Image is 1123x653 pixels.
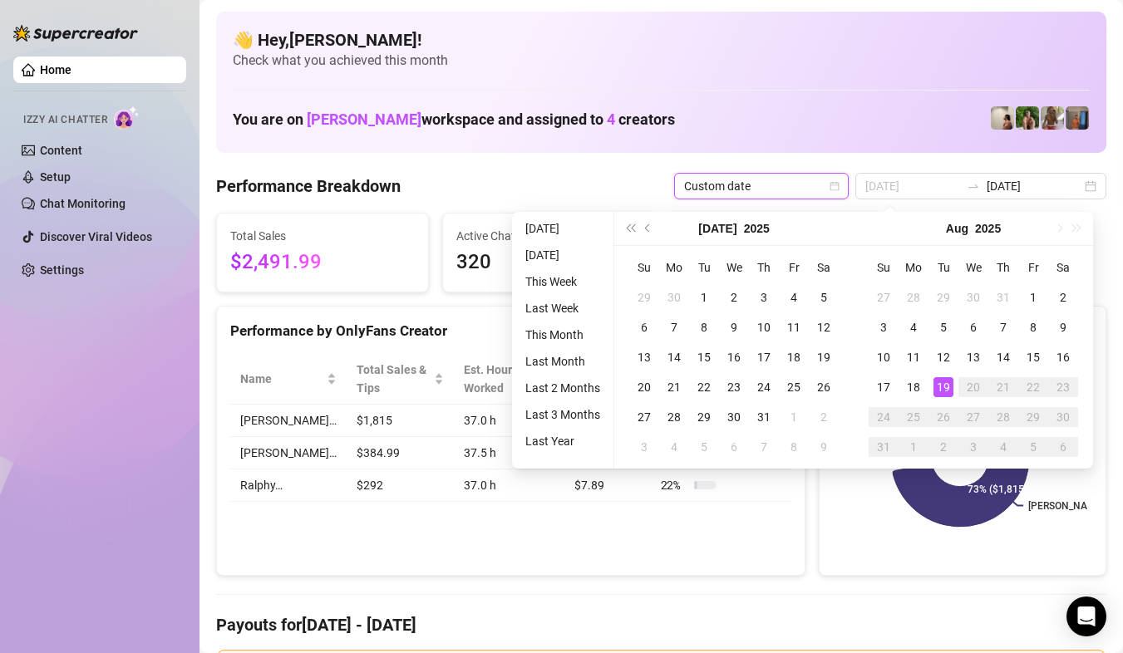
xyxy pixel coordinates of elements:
[988,342,1018,372] td: 2025-08-14
[114,106,140,130] img: AI Chatter
[240,370,323,388] span: Name
[779,402,809,432] td: 2025-08-01
[899,342,928,372] td: 2025-08-11
[607,110,615,128] span: 4
[694,317,714,337] div: 8
[347,405,454,437] td: $1,815
[519,272,607,292] li: This Week
[958,342,988,372] td: 2025-08-13
[899,312,928,342] td: 2025-08-04
[779,282,809,312] td: 2025-07-04
[993,347,1013,367] div: 14
[899,253,928,282] th: Mo
[1048,312,1078,342] td: 2025-08-09
[629,342,659,372] td: 2025-07-13
[784,377,804,397] div: 25
[694,437,714,457] div: 5
[40,263,84,277] a: Settings
[784,437,804,457] div: 8
[784,407,804,427] div: 1
[1018,282,1048,312] td: 2025-08-01
[869,312,899,342] td: 2025-08-03
[1023,347,1043,367] div: 15
[963,347,983,367] div: 13
[1048,342,1078,372] td: 2025-08-16
[347,354,454,405] th: Total Sales & Tips
[874,377,894,397] div: 17
[809,402,839,432] td: 2025-08-02
[719,402,749,432] td: 2025-07-30
[664,377,684,397] div: 21
[1048,253,1078,282] th: Sa
[629,372,659,402] td: 2025-07-20
[456,227,641,245] span: Active Chats
[689,402,719,432] td: 2025-07-29
[519,431,607,451] li: Last Year
[988,282,1018,312] td: 2025-07-31
[784,317,804,337] div: 11
[1048,432,1078,462] td: 2025-09-06
[814,317,834,337] div: 12
[754,437,774,457] div: 7
[1066,106,1089,130] img: Wayne
[987,177,1081,195] input: End date
[963,437,983,457] div: 3
[933,347,953,367] div: 12
[659,282,689,312] td: 2025-06-30
[933,287,953,307] div: 29
[988,372,1018,402] td: 2025-08-21
[233,52,1090,70] span: Check what you achieved this month
[749,312,779,342] td: 2025-07-10
[963,317,983,337] div: 6
[719,372,749,402] td: 2025-07-23
[629,432,659,462] td: 2025-08-03
[659,253,689,282] th: Mo
[689,342,719,372] td: 2025-07-15
[689,312,719,342] td: 2025-07-08
[928,342,958,372] td: 2025-08-12
[991,106,1014,130] img: Ralphy
[1053,317,1073,337] div: 9
[830,181,840,191] span: calendar
[869,282,899,312] td: 2025-07-27
[216,613,1106,636] h4: Payouts for [DATE] - [DATE]
[230,354,347,405] th: Name
[993,437,1013,457] div: 4
[519,378,607,398] li: Last 2 Months
[809,342,839,372] td: 2025-07-19
[719,253,749,282] th: We
[928,372,958,402] td: 2025-08-19
[634,347,654,367] div: 13
[933,377,953,397] div: 19
[958,312,988,342] td: 2025-08-06
[519,351,607,371] li: Last Month
[307,110,421,128] span: [PERSON_NAME]
[719,282,749,312] td: 2025-07-02
[724,437,744,457] div: 6
[988,253,1018,282] th: Th
[694,407,714,427] div: 29
[456,247,641,278] span: 320
[1053,437,1073,457] div: 6
[967,179,980,193] span: to
[967,179,980,193] span: swap-right
[454,469,564,502] td: 37.0 h
[865,177,960,195] input: Start date
[719,312,749,342] td: 2025-07-09
[40,144,82,157] a: Content
[963,407,983,427] div: 27
[1016,106,1039,130] img: Nathaniel
[689,432,719,462] td: 2025-08-05
[993,407,1013,427] div: 28
[814,287,834,307] div: 5
[814,377,834,397] div: 26
[749,432,779,462] td: 2025-08-07
[904,407,924,427] div: 25
[519,218,607,238] li: [DATE]
[933,437,953,457] div: 2
[1053,407,1073,427] div: 30
[784,287,804,307] div: 4
[347,469,454,502] td: $292
[749,402,779,432] td: 2025-07-31
[694,377,714,397] div: 22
